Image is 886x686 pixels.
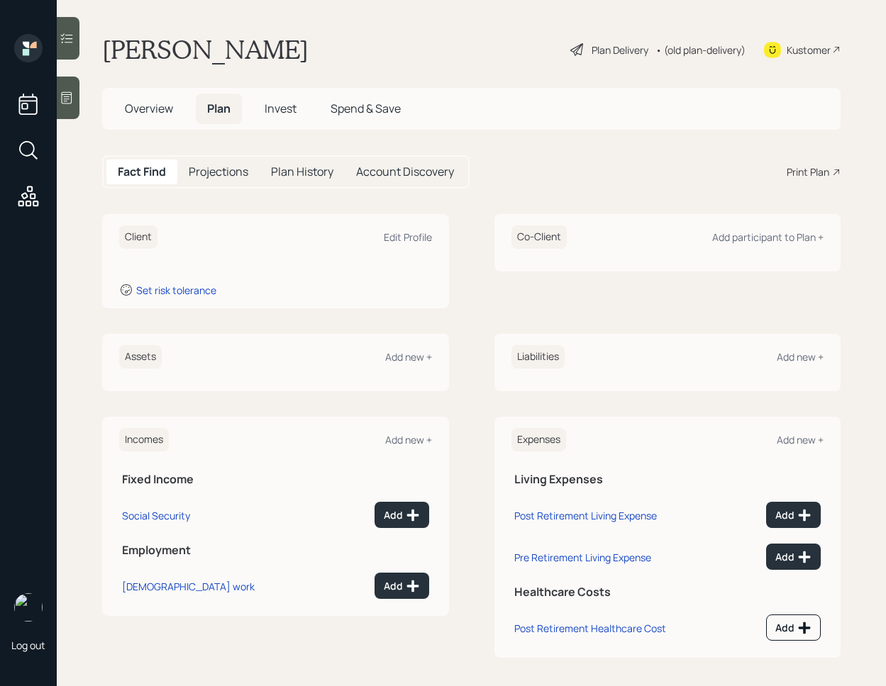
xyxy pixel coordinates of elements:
[775,550,812,564] div: Add
[655,43,746,57] div: • (old plan-delivery)
[207,101,231,116] span: Plan
[356,165,454,179] h5: Account Discovery
[777,433,824,446] div: Add new +
[118,165,166,179] h5: Fact Find
[119,428,169,451] h6: Incomes
[787,164,829,179] div: Print Plan
[592,43,648,57] div: Plan Delivery
[514,622,666,635] div: Post Retirement Healthcare Cost
[385,350,432,364] div: Add new +
[712,230,824,244] div: Add participant to Plan +
[384,579,420,593] div: Add
[514,473,821,486] h5: Living Expenses
[511,345,565,369] h6: Liabilities
[136,283,216,297] div: Set risk tolerance
[14,593,43,622] img: retirable_logo.png
[122,580,255,593] div: [DEMOGRAPHIC_DATA] work
[122,544,429,557] h5: Employment
[766,544,821,570] button: Add
[775,621,812,635] div: Add
[766,614,821,641] button: Add
[777,350,824,364] div: Add new +
[119,225,157,249] h6: Client
[766,502,821,528] button: Add
[775,508,812,522] div: Add
[375,573,429,599] button: Add
[271,165,333,179] h5: Plan History
[511,225,567,249] h6: Co-Client
[331,101,401,116] span: Spend & Save
[375,502,429,528] button: Add
[514,585,821,599] h5: Healthcare Costs
[265,101,297,116] span: Invest
[787,43,831,57] div: Kustomer
[189,165,248,179] h5: Projections
[122,473,429,486] h5: Fixed Income
[384,230,432,244] div: Edit Profile
[514,509,657,522] div: Post Retirement Living Expense
[122,509,190,522] div: Social Security
[119,345,162,369] h6: Assets
[384,508,420,522] div: Add
[385,433,432,446] div: Add new +
[125,101,173,116] span: Overview
[514,551,651,564] div: Pre Retirement Living Expense
[11,639,45,652] div: Log out
[102,34,309,65] h1: [PERSON_NAME]
[511,428,566,451] h6: Expenses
